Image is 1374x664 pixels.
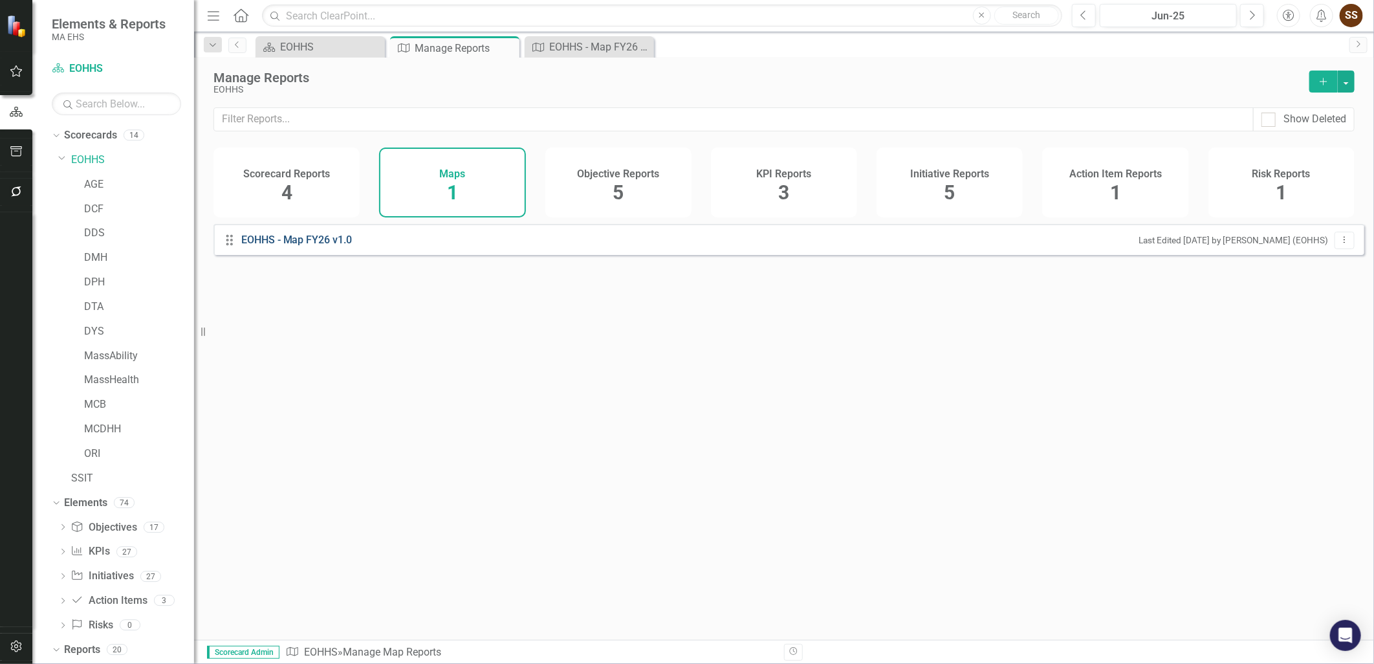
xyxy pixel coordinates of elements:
a: ORI [84,447,194,461]
span: 5 [613,181,624,204]
a: MCDHH [84,422,194,437]
a: MassHealth [84,373,194,388]
a: Risks [71,618,113,633]
a: MassAbility [84,349,194,364]
div: EOHHS - Map FY26 v1.0 [549,39,651,55]
a: Initiatives [71,569,133,584]
a: EOHHS [52,61,181,76]
small: MA EHS [52,32,166,42]
a: Action Items [71,593,147,608]
button: Search [994,6,1059,25]
a: DCF [84,202,194,217]
a: AGE [84,177,194,192]
span: 4 [281,181,292,204]
a: Elements [64,496,107,511]
h4: Objective Reports [577,168,659,180]
a: EOHHS - Map FY26 v1.0 [241,233,356,248]
h4: KPI Reports [756,168,811,180]
div: Open Intercom Messenger [1330,620,1361,651]
img: ClearPoint Strategy [6,15,29,38]
a: DPH [84,275,194,290]
div: » Manage Map Reports [286,645,774,660]
span: Elements & Reports [52,16,166,32]
h4: Initiative Reports [910,168,989,180]
span: 5 [944,181,955,204]
button: SS [1340,4,1363,27]
a: EOHHS [304,646,338,658]
a: DTA [84,300,194,315]
h4: Risk Reports [1252,168,1311,180]
span: 3 [778,181,789,204]
span: 1 [447,181,458,204]
span: 1 [1276,181,1287,204]
small: Last Edited [DATE] by [PERSON_NAME] (EOHHS) [1139,234,1328,247]
div: Manage Reports [415,40,516,56]
span: Scorecard Admin [207,646,279,659]
a: KPIs [71,544,109,559]
div: EOHHS [213,85,1296,94]
span: 1 [1110,181,1121,204]
div: 27 [140,571,161,582]
a: DMH [84,250,194,265]
input: Search Below... [52,93,181,115]
input: Search ClearPoint... [262,5,1062,27]
a: Reports [64,643,100,658]
a: SSIT [71,471,194,486]
div: 27 [116,546,137,557]
div: 74 [114,497,135,508]
div: 17 [144,522,164,533]
a: MCB [84,397,194,412]
span: Search [1012,10,1040,20]
h4: Maps [439,168,465,180]
div: Jun-25 [1104,8,1232,24]
h4: Scorecard Reports [243,168,330,180]
a: EOHHS - Map FY26 v1.0 [528,39,651,55]
div: EOHHS [280,39,382,55]
div: 3 [154,595,175,606]
div: Show Deleted [1283,112,1346,127]
input: Filter Reports... [213,107,1254,131]
div: 0 [120,620,140,631]
a: Scorecards [64,128,117,143]
a: DDS [84,226,194,241]
a: EOHHS [71,153,194,168]
a: DYS [84,324,194,339]
div: 14 [124,130,144,141]
div: Manage Reports [213,71,1296,85]
button: Jun-25 [1100,4,1237,27]
h4: Action Item Reports [1069,168,1162,180]
a: EOHHS [259,39,382,55]
div: 20 [107,644,127,655]
a: Objectives [71,520,136,535]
